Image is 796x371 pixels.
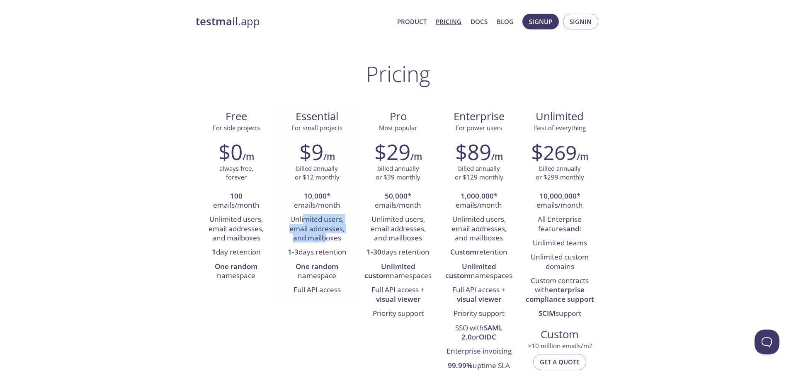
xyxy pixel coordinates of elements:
[445,260,513,284] li: namespaces
[539,191,577,201] strong: 10,000,000
[445,344,513,359] li: Enterprise invoicing
[295,164,340,182] p: billed annually or $12 monthly
[196,15,391,29] a: testmail.app
[526,213,594,236] li: All Enterprise features :
[563,14,598,29] button: Signin
[456,124,502,132] span: For power users
[445,307,513,321] li: Priority support
[374,139,410,164] h2: $29
[202,260,270,284] li: namespace
[283,189,351,213] li: * emails/month
[364,245,432,259] li: days retention
[491,150,503,164] h6: /m
[376,294,420,304] strong: visual viewer
[529,16,552,27] span: Signup
[376,164,420,182] p: billed annually or $39 monthly
[570,16,592,27] span: Signin
[471,16,488,27] a: Docs
[364,213,432,245] li: Unlimited users, email addresses, and mailboxes
[304,191,327,201] strong: 10,000
[534,124,586,132] span: Best of everything
[577,150,588,164] h6: /m
[445,189,513,213] li: * emails/month
[445,283,513,307] li: Full API access +
[213,124,260,132] span: For side projects
[526,250,594,274] li: Unlimited custom domains
[202,189,270,213] li: emails/month
[531,139,577,164] h2: $
[526,189,594,213] li: * emails/month
[299,139,323,164] h2: $9
[528,342,592,350] span: > 10 million emails/m?
[445,109,513,124] span: Enterprise
[457,294,501,304] strong: visual viewer
[445,321,513,345] li: SSO with or
[526,307,594,321] li: support
[522,14,559,29] button: Signup
[455,139,491,164] h2: $89
[566,224,580,233] strong: and
[218,139,243,164] h2: $0
[288,247,298,257] strong: 1-3
[196,14,238,29] strong: testmail
[543,139,577,166] span: 269
[243,150,254,164] h6: /m
[283,260,351,284] li: namespace
[283,283,351,297] li: Full API access
[445,262,496,280] strong: Unlimited custom
[410,150,422,164] h6: /m
[445,213,513,245] li: Unlimited users, email addresses, and mailboxes
[364,283,432,307] li: Full API access +
[366,247,381,257] strong: 1-30
[202,109,270,124] span: Free
[219,164,253,182] p: always free, forever
[364,260,432,284] li: namespaces
[461,323,502,342] strong: SAML 2.0
[450,247,476,257] strong: Custom
[364,307,432,321] li: Priority support
[445,245,513,259] li: retention
[202,213,270,245] li: Unlimited users, email addresses, and mailboxes
[536,164,584,182] p: billed annually or $299 monthly
[755,330,779,354] iframe: Help Scout Beacon - Open
[283,213,351,245] li: Unlimited users, email addresses, and mailboxes
[436,16,461,27] a: Pricing
[479,332,496,342] strong: OIDC
[323,150,335,164] h6: /m
[296,262,338,271] strong: One random
[536,109,584,124] span: Unlimited
[540,356,580,367] span: Get a quote
[212,247,216,257] strong: 1
[366,61,430,86] h1: Pricing
[526,327,594,342] span: Custom
[215,262,257,271] strong: One random
[526,236,594,250] li: Unlimited teams
[397,16,427,27] a: Product
[283,109,351,124] span: Essential
[533,354,586,370] button: Get a quote
[497,16,514,27] a: Blog
[230,191,243,201] strong: 100
[364,262,415,280] strong: Unlimited custom
[526,285,594,303] strong: enterprise compliance support
[364,109,432,124] span: Pro
[202,245,270,259] li: day retention
[379,124,417,132] span: Most popular
[385,191,408,201] strong: 50,000
[448,361,473,370] strong: 99.99%
[455,164,503,182] p: billed annually or $129 monthly
[461,191,494,201] strong: 1,000,000
[539,308,556,318] strong: SCIM
[364,189,432,213] li: * emails/month
[283,245,351,259] li: days retention
[291,124,342,132] span: For small projects
[526,274,594,307] li: Custom contracts with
